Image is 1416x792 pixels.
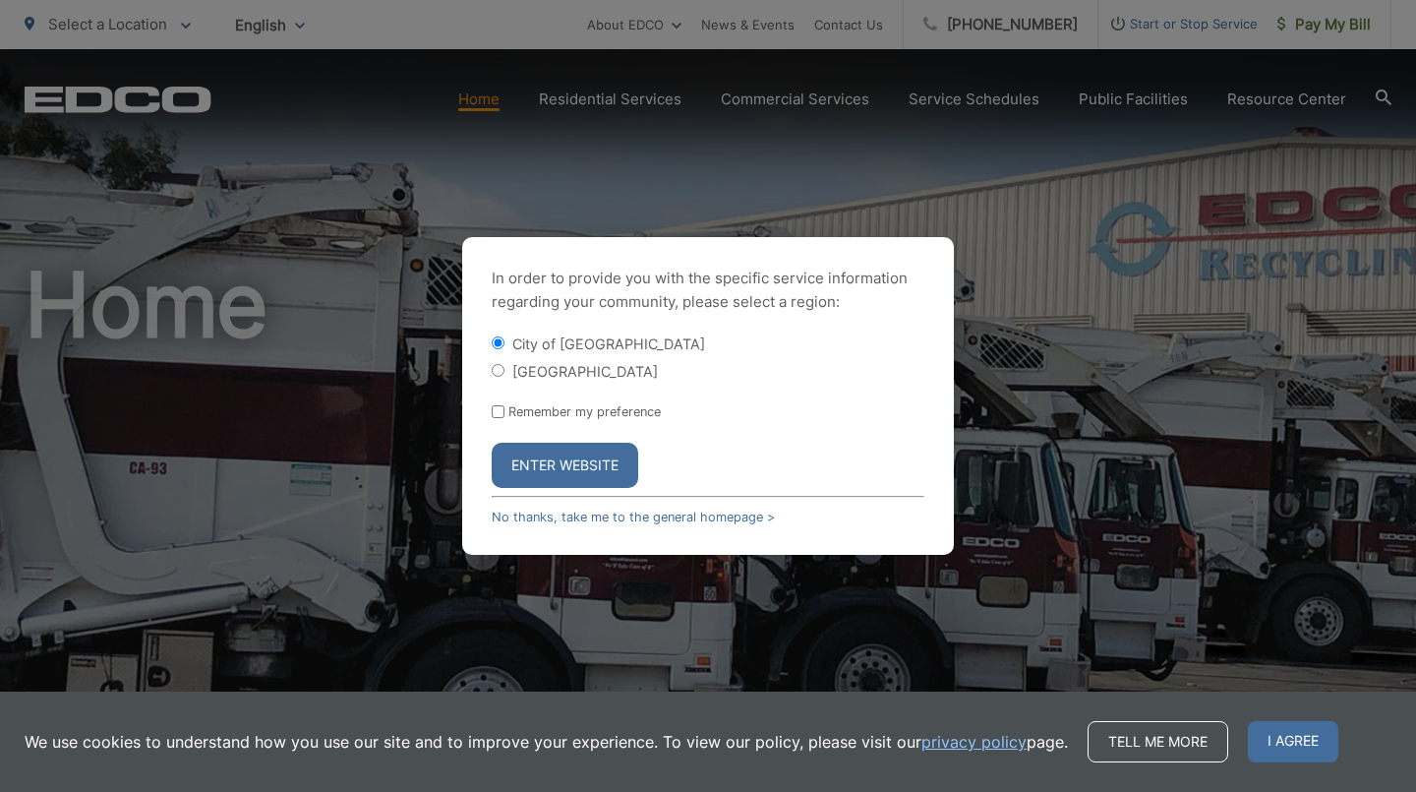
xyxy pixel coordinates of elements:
[25,730,1068,754] p: We use cookies to understand how you use our site and to improve your experience. To view our pol...
[512,335,705,352] label: City of [GEOGRAPHIC_DATA]
[1088,721,1228,762] a: Tell me more
[492,443,638,488] button: Enter Website
[1248,721,1338,762] span: I agree
[492,267,924,314] p: In order to provide you with the specific service information regarding your community, please se...
[492,510,775,524] a: No thanks, take me to the general homepage >
[921,730,1027,754] a: privacy policy
[508,404,661,419] label: Remember my preference
[512,363,658,380] label: [GEOGRAPHIC_DATA]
